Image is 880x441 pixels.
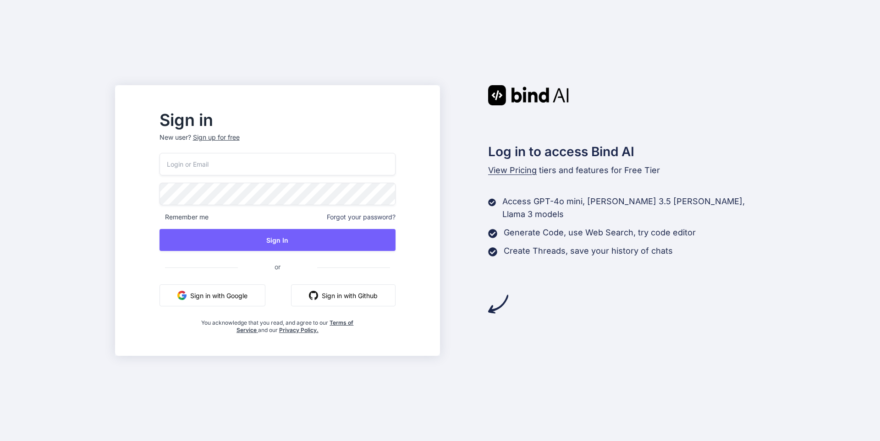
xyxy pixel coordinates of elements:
button: Sign In [159,229,396,251]
p: Create Threads, save your history of chats [504,245,673,257]
button: Sign in with Github [291,284,396,306]
p: New user? [159,133,396,153]
span: or [238,256,317,278]
a: Terms of Service [236,319,354,333]
img: google [177,291,187,300]
span: View Pricing [488,165,537,175]
span: Forgot your password? [327,212,396,222]
input: Login or Email [159,153,396,175]
p: tiers and features for Free Tier [488,164,765,177]
h2: Log in to access Bind AI [488,142,765,161]
div: Sign up for free [193,133,240,142]
button: Sign in with Google [159,284,265,306]
img: github [309,291,318,300]
div: You acknowledge that you read, and agree to our and our [199,314,357,334]
p: Generate Code, use Web Search, try code editor [504,226,696,239]
a: Privacy Policy. [279,327,319,333]
h2: Sign in [159,113,396,127]
img: Bind AI logo [488,85,569,105]
img: arrow [488,294,508,314]
p: Access GPT-4o mini, [PERSON_NAME] 3.5 [PERSON_NAME], Llama 3 models [502,195,765,221]
span: Remember me [159,212,209,222]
